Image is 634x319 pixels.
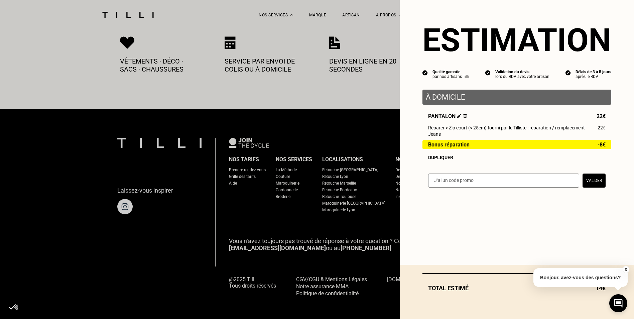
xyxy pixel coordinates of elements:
div: Qualité garantie [432,70,469,74]
div: Total estimé [422,285,611,292]
span: Pantalon [428,113,467,119]
span: Réparer > Zip court (< 25cm) fourni par le Tilliste : réparation / remplacement [428,125,585,130]
img: Supprimer [463,114,467,118]
span: Bonus réparation [428,142,470,147]
div: Délais de 3 à 5 jours [576,70,611,74]
input: J‘ai un code promo [428,174,579,188]
p: Bonjour, avez-vous des questions? [533,268,628,287]
img: Éditer [457,114,462,118]
button: X [622,266,629,273]
span: 22€ [597,113,606,119]
div: Dupliquer [428,155,606,160]
img: icon list info [422,70,428,76]
div: Validation du devis [495,70,549,74]
img: icon list info [565,70,571,76]
section: Estimation [422,21,611,59]
div: par nos artisans Tilli [432,74,469,79]
span: -8€ [598,142,606,147]
div: après le RDV [576,74,611,79]
img: icon list info [485,70,491,76]
button: Valider [583,174,606,188]
span: 22€ [598,125,606,130]
span: Jeans [428,131,441,137]
div: lors du RDV avec votre artisan [495,74,549,79]
p: À domicile [426,93,608,101]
